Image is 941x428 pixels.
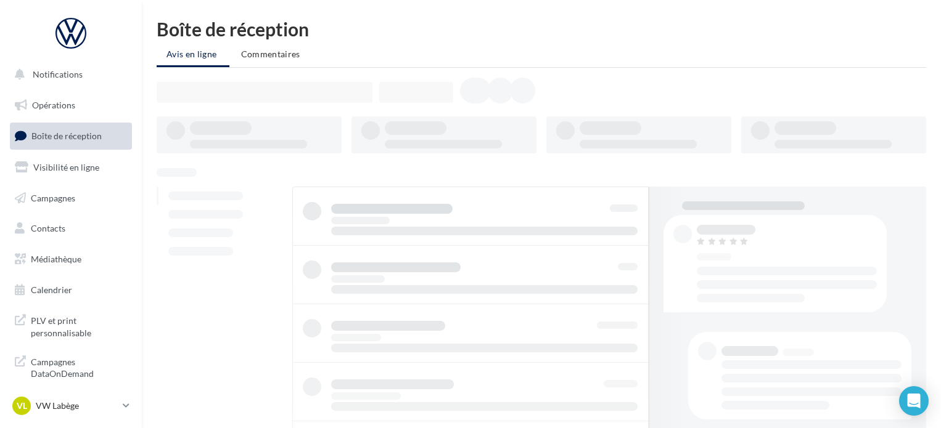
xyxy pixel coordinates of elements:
a: Campagnes DataOnDemand [7,349,134,385]
a: Campagnes [7,185,134,211]
span: Commentaires [241,49,300,59]
a: Calendrier [7,277,134,303]
span: Médiathèque [31,254,81,264]
span: Contacts [31,223,65,233]
span: VL [17,400,27,412]
p: VW Labège [36,400,118,412]
span: Opérations [32,100,75,110]
span: Campagnes DataOnDemand [31,353,127,380]
span: Campagnes [31,192,75,203]
a: VL VW Labège [10,394,132,418]
div: Open Intercom Messenger [899,386,929,416]
a: PLV et print personnalisable [7,307,134,344]
span: Visibilité en ligne [33,162,99,172]
a: Opérations [7,92,134,118]
span: PLV et print personnalisable [31,312,127,339]
div: Boîte de réception [157,20,926,38]
span: Calendrier [31,285,72,295]
a: Visibilité en ligne [7,155,134,180]
span: Notifications [33,69,83,79]
a: Contacts [7,216,134,241]
button: Notifications [7,62,129,87]
span: Boîte de réception [31,131,102,141]
a: Médiathèque [7,246,134,272]
a: Boîte de réception [7,123,134,149]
